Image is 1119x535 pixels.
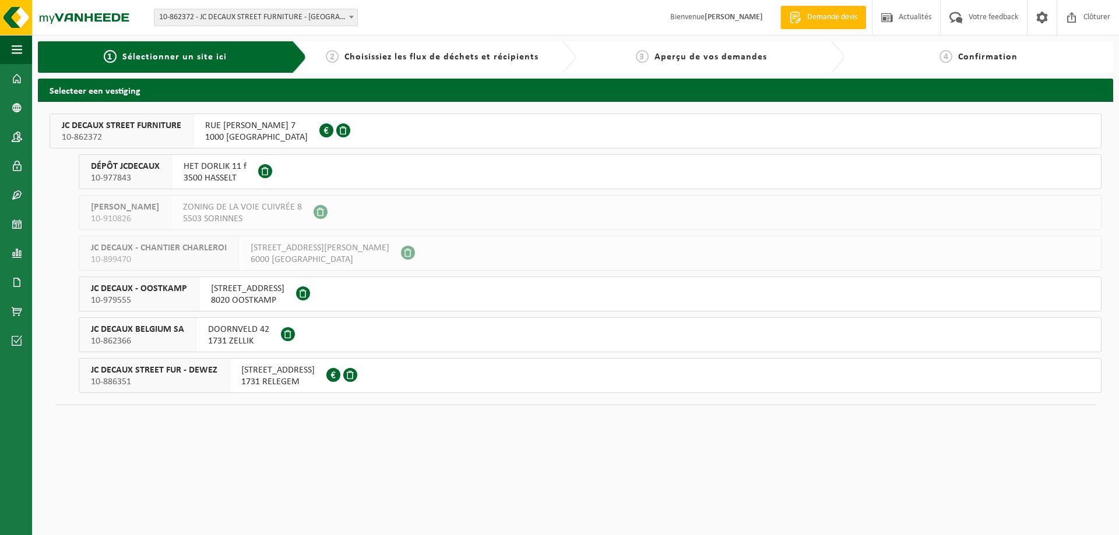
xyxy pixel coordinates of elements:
span: 10-862372 [62,132,181,143]
span: JC DECAUX - CHANTIER CHARLEROI [91,242,227,254]
span: 10-977843 [91,172,160,184]
span: 10-862366 [91,335,184,347]
span: 3 [636,50,649,63]
span: 5503 SORINNES [183,213,302,225]
button: DÉPÔT JCDECAUX 10-977843 HET DORLIK 11 f3500 HASSELT [79,154,1102,189]
span: HET DORLIK 11 f [184,161,247,172]
span: 10-979555 [91,295,187,306]
span: 1731 ZELLIK [208,335,269,347]
span: [STREET_ADDRESS] [241,364,315,376]
a: Demande devis [780,6,866,29]
span: RUE [PERSON_NAME] 7 [205,120,308,132]
span: 10-862372 - JC DECAUX STREET FURNITURE - BRUXELLES [154,9,358,26]
button: JC DECAUX - OOSTKAMP 10-979555 [STREET_ADDRESS]8020 OOSTKAMP [79,277,1102,311]
span: 4 [939,50,952,63]
span: JC DECAUX STREET FUR - DEWEZ [91,364,217,376]
span: 8020 OOSTKAMP [211,295,284,306]
strong: [PERSON_NAME] [705,13,763,22]
span: 10-899470 [91,254,227,265]
span: DÉPÔT JCDECAUX [91,161,160,172]
span: 2 [326,50,339,63]
button: JC DECAUX STREET FURNITURE 10-862372 RUE [PERSON_NAME] 71000 [GEOGRAPHIC_DATA] [50,114,1102,148]
span: JC DECAUX - OOSTKAMP [91,283,187,295]
span: Aperçu de vos demandes [654,52,767,62]
span: [PERSON_NAME] [91,201,159,213]
span: 10-862372 - JC DECAUX STREET FURNITURE - BRUXELLES [154,9,357,26]
span: Choisissiez les flux de déchets et récipients [344,52,539,62]
span: Sélectionner un site ici [122,52,227,62]
h2: Selecteer een vestiging [38,79,1113,101]
span: 3500 HASSELT [184,172,247,184]
span: [STREET_ADDRESS] [211,283,284,295]
span: 10-886351 [91,376,217,388]
button: JC DECAUX STREET FUR - DEWEZ 10-886351 [STREET_ADDRESS]1731 RELEGEM [79,358,1102,393]
span: 6000 [GEOGRAPHIC_DATA] [251,254,389,265]
span: JC DECAUX STREET FURNITURE [62,120,181,132]
span: 1731 RELEGEM [241,376,315,388]
span: [STREET_ADDRESS][PERSON_NAME] [251,242,389,254]
span: 10-910826 [91,213,159,225]
span: 1000 [GEOGRAPHIC_DATA] [205,132,308,143]
button: JC DECAUX BELGIUM SA 10-862366 DOORNVELD 421731 ZELLIK [79,317,1102,352]
span: 1 [104,50,117,63]
span: Demande devis [804,12,860,23]
span: Confirmation [958,52,1018,62]
span: ZONING DE LA VOIE CUIVRÉE 8 [183,201,302,213]
span: JC DECAUX BELGIUM SA [91,324,184,335]
span: DOORNVELD 42 [208,324,269,335]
